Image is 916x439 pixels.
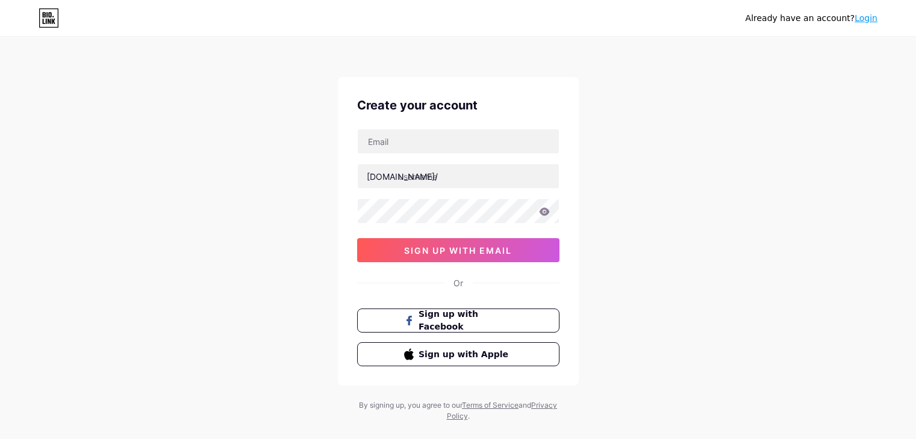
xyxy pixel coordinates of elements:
div: [DOMAIN_NAME]/ [367,170,438,183]
div: Or [453,277,463,289]
span: sign up with email [404,245,512,256]
input: username [358,164,559,188]
button: Sign up with Facebook [357,309,559,333]
button: Sign up with Apple [357,342,559,366]
span: Sign up with Apple [419,348,512,361]
button: sign up with email [357,238,559,262]
div: Already have an account? [746,12,877,25]
a: Login [855,13,877,23]
a: Terms of Service [462,401,519,410]
span: Sign up with Facebook [419,308,512,333]
input: Email [358,129,559,153]
div: By signing up, you agree to our and . [356,400,561,422]
div: Create your account [357,96,559,114]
